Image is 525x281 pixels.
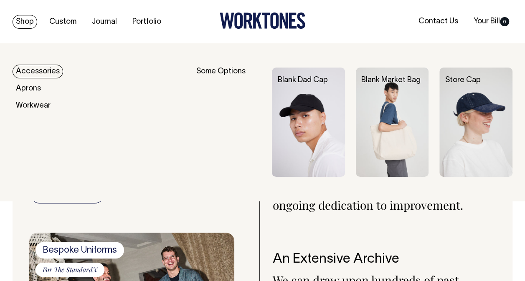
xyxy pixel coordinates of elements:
img: Blank Market Bag [356,68,429,177]
a: Blank Dad Cap [277,77,327,84]
span: 0 [500,17,509,26]
a: Blank Market Bag [361,77,421,84]
a: Accessories [13,65,63,78]
a: Your Bill0 [470,15,512,28]
p: Years of creating fit-for-purpose shapes and silhouettes based on feedback from hospo folk and an... [272,161,463,212]
img: Store Cap [439,68,512,177]
a: Shop [13,15,37,29]
a: Aprons [13,82,44,95]
img: Blank Dad Cap [272,68,345,177]
a: Store Cap [445,77,480,84]
span: For The StandardX [36,263,104,277]
h5: An Extensive Archive [272,252,463,266]
a: Contact Us [415,15,462,28]
div: Some Options [196,68,261,177]
a: Custom [46,15,80,29]
a: Workwear [13,99,54,113]
span: Bespoke Uniforms [36,242,124,258]
a: Journal [89,15,120,29]
a: Portfolio [129,15,165,29]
